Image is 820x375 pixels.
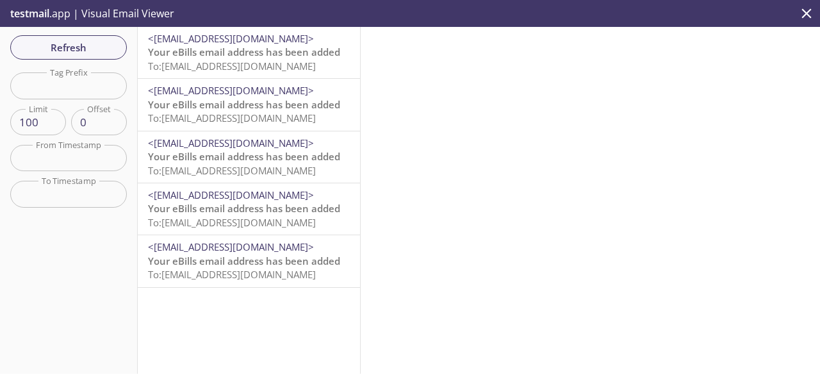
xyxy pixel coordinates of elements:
span: To: [EMAIL_ADDRESS][DOMAIN_NAME] [148,216,316,229]
span: Refresh [20,39,117,56]
span: testmail [10,6,49,21]
span: Your eBills email address has been added [148,254,340,267]
span: <[EMAIL_ADDRESS][DOMAIN_NAME]> [148,240,314,253]
div: <[EMAIL_ADDRESS][DOMAIN_NAME]>Your eBills email address has been addedTo:[EMAIL_ADDRESS][DOMAIN_N... [138,183,360,235]
span: To: [EMAIL_ADDRESS][DOMAIN_NAME] [148,60,316,72]
span: <[EMAIL_ADDRESS][DOMAIN_NAME]> [148,137,314,149]
span: <[EMAIL_ADDRESS][DOMAIN_NAME]> [148,188,314,201]
span: Your eBills email address has been added [148,46,340,58]
span: <[EMAIL_ADDRESS][DOMAIN_NAME]> [148,32,314,45]
span: Your eBills email address has been added [148,98,340,111]
button: Refresh [10,35,127,60]
div: <[EMAIL_ADDRESS][DOMAIN_NAME]>Your eBills email address has been addedTo:[EMAIL_ADDRESS][DOMAIN_N... [138,27,360,78]
span: To: [EMAIL_ADDRESS][DOMAIN_NAME] [148,268,316,281]
span: To: [EMAIL_ADDRESS][DOMAIN_NAME] [148,112,316,124]
div: <[EMAIL_ADDRESS][DOMAIN_NAME]>Your eBills email address has been addedTo:[EMAIL_ADDRESS][DOMAIN_N... [138,79,360,130]
span: To: [EMAIL_ADDRESS][DOMAIN_NAME] [148,164,316,177]
nav: emails [138,27,360,288]
span: Your eBills email address has been added [148,150,340,163]
span: Your eBills email address has been added [148,202,340,215]
div: <[EMAIL_ADDRESS][DOMAIN_NAME]>Your eBills email address has been addedTo:[EMAIL_ADDRESS][DOMAIN_N... [138,235,360,287]
span: <[EMAIL_ADDRESS][DOMAIN_NAME]> [148,84,314,97]
div: <[EMAIL_ADDRESS][DOMAIN_NAME]>Your eBills email address has been addedTo:[EMAIL_ADDRESS][DOMAIN_N... [138,131,360,183]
